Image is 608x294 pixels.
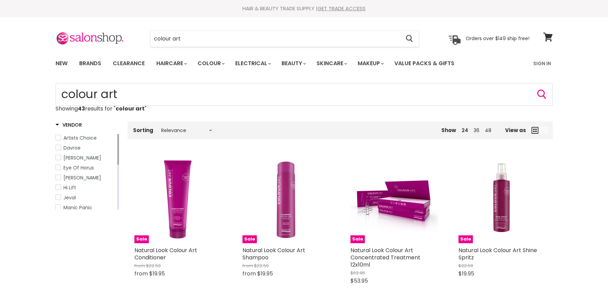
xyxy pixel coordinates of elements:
span: Sale [458,235,473,243]
a: Makeup [353,56,388,71]
a: Jeval [56,194,116,201]
span: $22.50 [254,262,269,269]
a: Natural Look Colour Art ConditionerSale [134,156,222,243]
img: Natural Look Colour Art Concentrated Treatment 12x10ml [350,156,438,243]
span: $22.50 [146,262,161,269]
span: from [134,270,148,278]
span: Sale [350,235,365,243]
button: Search [401,31,419,47]
form: Product [56,83,553,106]
a: Colour [192,56,229,71]
strong: 43 [78,105,85,113]
a: Natural Look Colour Art Shine Spritz [458,246,537,261]
img: Natural Look Colour Art Shampoo [242,156,330,243]
a: Davroe [56,144,116,152]
button: Search [536,89,547,100]
span: $22.50 [458,262,473,269]
span: [PERSON_NAME] [63,174,101,181]
input: Search [151,31,401,47]
span: $19.95 [257,270,273,278]
span: from [242,262,253,269]
a: Natural Look Colour Art ShampooSale [242,156,330,243]
span: from [242,270,256,278]
a: Haircare [151,56,191,71]
a: New [50,56,73,71]
nav: Main [47,54,561,73]
p: Orders over $149 ship free! [466,35,529,42]
a: Natural Look Colour Art Shine SpritzSale [458,156,546,243]
a: Hawley [56,174,116,181]
a: Natural Look Colour Art Concentrated Treatment 12x10ml [350,246,420,269]
span: $62.95 [350,270,365,276]
a: 48 [485,127,491,134]
a: Natural Look Colour Art Conditioner [134,246,197,261]
div: HAIR & BEAUTY TRADE SUPPLY | [47,5,561,12]
a: Eye Of Horus [56,164,116,172]
a: Artists Choice [56,134,116,142]
a: De Lorenzo [56,154,116,162]
a: Clearance [108,56,150,71]
span: from [134,262,145,269]
a: Sign In [529,56,555,71]
span: Hi Lift [63,184,76,191]
a: Manic Panic [56,204,116,211]
a: Hi Lift [56,184,116,191]
a: 24 [462,127,468,134]
span: [PERSON_NAME] [63,154,101,161]
span: $19.95 [458,270,474,278]
span: Manic Panic [63,204,92,211]
span: Jeval [63,194,76,201]
span: View as [505,127,526,133]
span: Artists Choice [63,134,97,141]
input: Search [56,83,553,106]
span: Eye Of Horus [63,164,94,171]
span: $53.95 [350,277,368,285]
span: $19.95 [149,270,165,278]
span: Show [441,127,456,134]
a: Value Packs & Gifts [389,56,460,71]
p: Showing results for " " [56,106,553,112]
a: Beauty [276,56,310,71]
a: Brands [74,56,106,71]
span: Sale [242,235,257,243]
a: Natural Look Colour Art Concentrated Treatment 12x10mlSale [350,156,438,243]
img: Natural Look Colour Art Shine Spritz [458,156,546,243]
label: Sorting [133,127,153,133]
ul: Main menu [50,54,494,73]
a: Electrical [230,56,275,71]
a: 36 [474,127,479,134]
span: Sale [134,235,149,243]
span: Davroe [63,144,81,151]
strong: colour art [116,105,145,113]
a: GET TRADE ACCESS [318,5,366,12]
a: Natural Look Colour Art Shampoo [242,246,305,261]
a: Skincare [311,56,351,71]
h3: Vendor [56,121,82,128]
img: Natural Look Colour Art Conditioner [134,156,222,243]
form: Product [150,31,419,47]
